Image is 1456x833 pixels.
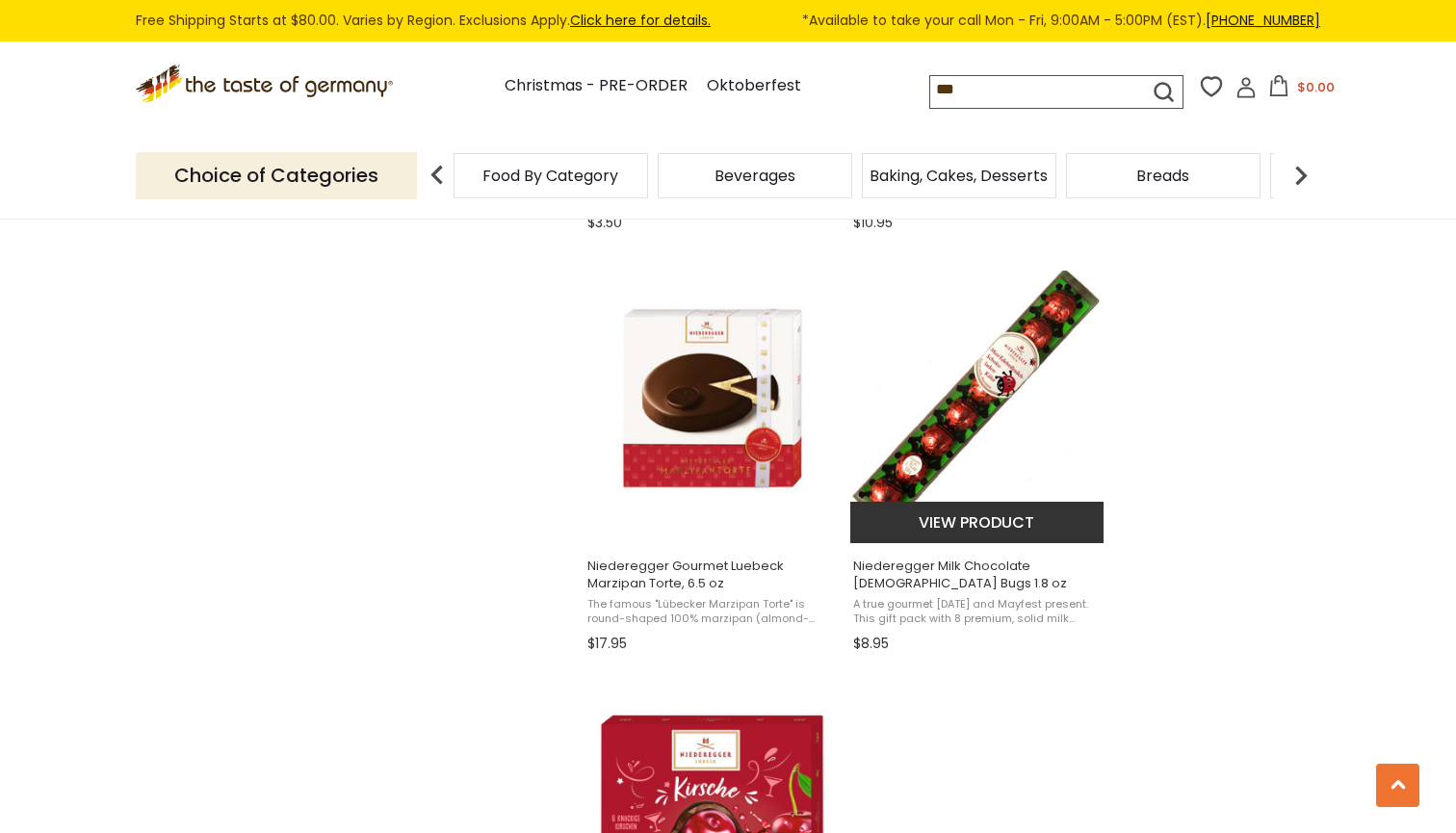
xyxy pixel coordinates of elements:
span: $10.95 [853,213,893,233]
a: Niederegger Milk Chocolate Lady Bugs 1.8 oz [850,254,1105,659]
div: Free Shipping Starts at $80.00. Varies by Region. Exclusions Apply. [136,10,1320,32]
span: Niederegger Milk Chocolate [DEMOGRAPHIC_DATA] Bugs 1.8 oz [853,558,1103,592]
span: $3.50 [587,213,622,233]
img: next arrow [1282,156,1320,195]
button: View product [850,502,1104,543]
span: *Available to take your call Mon - Fri, 9:00AM - 5:00PM (EST). [802,10,1320,32]
a: Breads [1136,169,1189,183]
span: $0.00 [1297,78,1335,96]
img: Niederegger Luebecker Gourmet Marzipan Cake [585,271,840,526]
a: [PHONE_NUMBER] [1206,11,1320,30]
a: Oktoberfest [707,73,801,99]
span: Niederegger Gourmet Luebeck Marzipan Torte, 6.5 oz [587,558,837,592]
a: Baking, Cakes, Desserts [870,169,1048,183]
a: Niederegger Gourmet Luebeck Marzipan Torte, 6.5 oz [585,254,840,659]
img: previous arrow [418,156,456,195]
a: Christmas - PRE-ORDER [505,73,688,99]
button: $0.00 [1261,75,1342,104]
a: Food By Category [482,169,618,183]
span: $8.95 [853,634,889,654]
a: Click here for details. [570,11,711,30]
span: The famous "Lübecker Marzipan Torte" is round-shaped 100% marzipan (almond-sugar) paste, enrobed ... [587,597,837,627]
span: A true gourmet [DATE] and Mayfest present. This gift pack with 8 premium, solid milk chocolate [D... [853,597,1103,627]
p: Choice of Categories [136,152,417,199]
a: Beverages [715,169,795,183]
span: $17.95 [587,634,627,654]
